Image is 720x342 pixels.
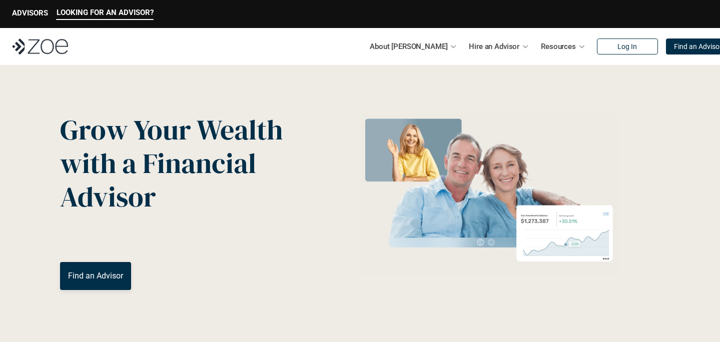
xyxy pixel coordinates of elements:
em: The information in the visuals above is for illustrative purposes only and does not represent an ... [350,282,628,288]
p: ADVISORS [12,8,48,17]
img: Zoe Financial Hero Image [356,114,622,276]
p: About [PERSON_NAME] [370,39,447,54]
p: LOOKING FOR AN ADVISOR? [57,8,154,17]
p: Find an Advisor [68,271,123,280]
span: Grow Your Wealth [60,110,283,149]
span: with a Financial Advisor [60,144,262,216]
a: Find an Advisor [60,262,131,290]
p: Log In [617,42,637,51]
p: Hire an Advisor [469,39,519,54]
a: Log In [597,38,658,54]
p: Resources [541,39,576,54]
p: You deserve an advisor you can trust. [PERSON_NAME], hire, and invest with vetted, fiduciary, fin... [60,226,318,250]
